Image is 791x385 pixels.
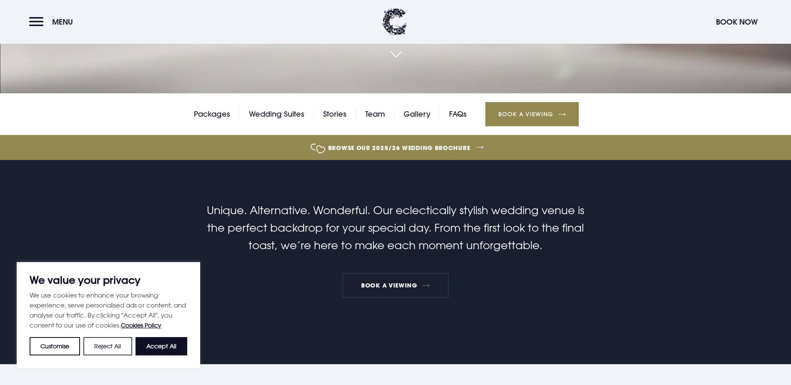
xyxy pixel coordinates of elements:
a: Cookies Policy [121,322,161,329]
button: Accept All [136,337,187,355]
a: FAQs [449,108,467,120]
button: Customise [30,337,80,355]
img: Clandeboye Lodge [382,8,407,35]
button: Reject All [83,337,132,355]
a: Gallery [404,108,430,120]
a: Team [365,108,385,120]
p: We value your privacy [30,275,187,285]
a: Wedding Suites [249,108,304,120]
span: Menu [52,17,73,27]
button: Menu [29,13,77,31]
a: Stories [323,108,347,120]
p: Unique. Alternative. Wonderful. Our eclectically stylish wedding venue is the perfect backdrop fo... [197,202,594,254]
a: Book a Viewing [485,102,579,126]
p: We use cookies to enhance your browsing experience, serve personalised ads or content, and analys... [30,290,187,330]
a: Book a viewing [342,273,449,298]
div: We value your privacy [17,262,200,368]
button: Book Now [712,13,762,31]
a: Packages [194,108,230,120]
